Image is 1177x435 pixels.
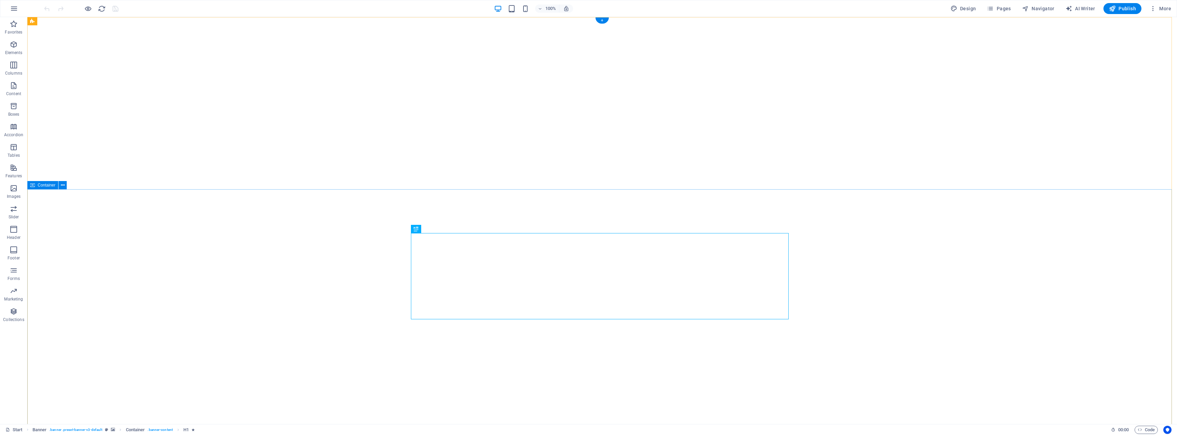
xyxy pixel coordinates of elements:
button: AI Writer [1063,3,1098,14]
i: Element contains an animation [192,428,195,432]
p: Tables [8,153,20,158]
p: Images [7,194,21,199]
span: Pages [987,5,1011,12]
span: . banner-content [147,426,172,434]
span: : [1123,427,1124,432]
button: Design [948,3,979,14]
span: Design [950,5,976,12]
button: Click here to leave preview mode and continue editing [84,4,92,13]
h6: 100% [545,4,556,13]
span: Code [1138,426,1155,434]
button: More [1147,3,1174,14]
button: reload [98,4,106,13]
span: Click to select. Double-click to edit [126,426,145,434]
div: Design (Ctrl+Alt+Y) [948,3,979,14]
h6: Session time [1111,426,1129,434]
i: Reload page [98,5,106,13]
span: Navigator [1022,5,1055,12]
span: AI Writer [1065,5,1095,12]
span: . banner .preset-banner-v3-default [49,426,102,434]
button: Code [1135,426,1158,434]
button: 100% [535,4,559,13]
button: Publish [1103,3,1141,14]
a: Click to cancel selection. Double-click to open Pages [5,426,23,434]
div: + [595,17,609,24]
p: Accordion [4,132,23,138]
nav: breadcrumb [33,426,195,434]
p: Elements [5,50,23,55]
p: Columns [5,71,22,76]
p: Forms [8,276,20,281]
p: Boxes [8,112,20,117]
span: Click to select. Double-click to edit [183,426,189,434]
p: Footer [8,255,20,261]
p: Collections [3,317,24,322]
button: Pages [984,3,1013,14]
p: Favorites [5,29,22,35]
p: Header [7,235,21,240]
span: 00 00 [1118,426,1129,434]
i: This element is a customizable preset [105,428,108,432]
i: On resize automatically adjust zoom level to fit chosen device. [563,5,569,12]
button: Usercentrics [1163,426,1172,434]
span: Publish [1109,5,1136,12]
p: Content [6,91,21,97]
p: Features [5,173,22,179]
i: This element contains a background [111,428,115,432]
p: Slider [9,214,19,220]
span: Container [38,183,55,187]
span: Click to select. Double-click to edit [33,426,47,434]
p: Marketing [4,296,23,302]
button: Navigator [1019,3,1057,14]
span: More [1150,5,1171,12]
